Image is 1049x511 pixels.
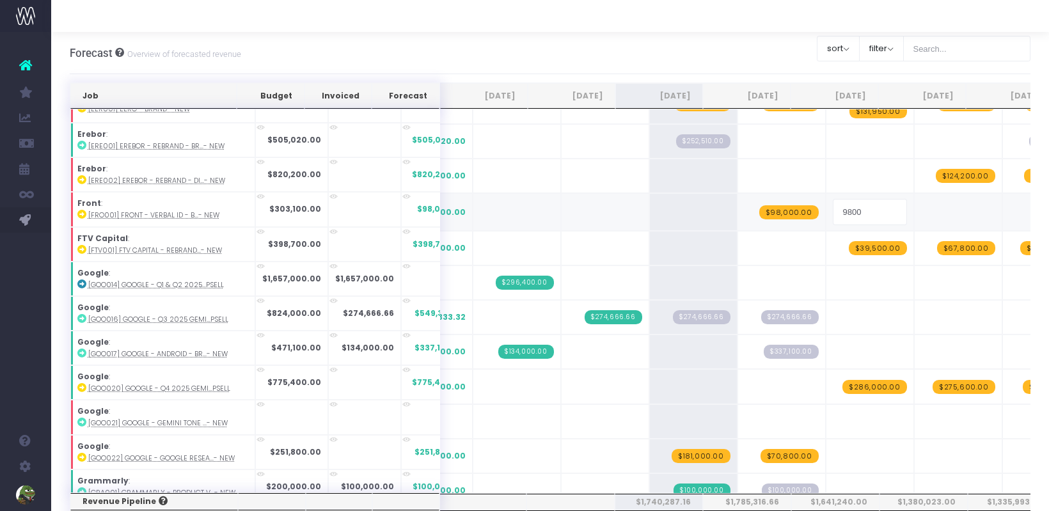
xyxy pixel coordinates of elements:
[262,273,321,284] strong: $1,657,000.00
[77,267,109,278] strong: Google
[762,483,819,498] span: Streamtime Draft Invoice: null – Grammarly - Product Videos
[267,134,321,145] strong: $505,020.00
[70,469,255,504] td: :
[88,488,235,498] abbr: [GRA001] Grammarly - Product Videos - Brand - New
[413,481,466,492] span: $100,000.00
[414,311,466,323] span: $549,333.32
[878,83,966,109] th: Nov 25: activate to sort column ascending
[673,310,730,324] span: Streamtime Draft Invoice: 897 – [GOO016] Google - Q3 2025 Gemini Design - Brand - Upsell
[88,246,222,255] abbr: [FTV001] FTV Capital - Rebrand - Brand - New
[266,481,321,492] strong: $200,000.00
[70,47,113,59] span: Forecast
[761,449,819,463] span: wayahead Revenue Forecast Item
[417,207,466,218] span: $98,000.00
[88,141,225,151] abbr: [ERE001] Erebor - Rebrand - Brand - New
[88,315,228,324] abbr: [GOO016] Google - Q3 2025 Gemini Design - Brand - Upsell
[77,163,106,174] strong: Erebor
[842,380,907,394] span: wayahead Revenue Forecast Item
[412,377,466,388] span: $775,400.00
[88,418,228,428] abbr: [GOO021] Google - Gemini Tone of Voice - Brand - New
[77,198,101,208] strong: Front
[268,239,321,249] strong: $398,700.00
[88,210,219,220] abbr: [FRO001] Front - Verbal ID - Brand - New
[859,36,904,61] button: filter
[496,276,554,290] span: Streamtime Invoice: 850 – GOO014 - Q1 & Q2 2025 Gemini Design Retainer
[77,405,109,416] strong: Google
[77,233,128,244] strong: FTV Capital
[237,83,304,109] th: Budget
[817,36,860,61] button: sort
[70,435,255,469] td: :
[269,203,321,214] strong: $303,100.00
[615,494,703,510] th: $1,740,287.16
[413,239,466,250] span: $398,700.00
[676,134,730,148] span: Streamtime Draft Invoice: null – [ERE001] Erebor - Rebrand - Brand - New
[70,192,255,226] td: :
[672,449,730,463] span: wayahead Revenue Forecast Item
[791,494,879,510] th: $1,641,240.00
[936,169,995,183] span: wayahead Revenue Forecast Item
[88,176,225,185] abbr: [ERE002] Erebor - Rebrand - Digital - New
[70,157,255,192] td: :
[77,336,109,347] strong: Google
[342,342,394,353] strong: $134,000.00
[412,134,466,146] span: $505,020.00
[414,346,466,358] span: $337,100.00
[372,83,439,109] th: Forecast
[674,483,730,498] span: Streamtime Invoice: 908 – Grammarly - Product Videos
[341,481,394,492] strong: $100,000.00
[77,129,106,139] strong: Erebor
[937,241,995,255] span: wayahead Revenue Forecast Item
[791,83,878,109] th: Oct 25: activate to sort column ascending
[304,83,372,109] th: Invoiced
[764,345,819,359] span: Streamtime Draft Invoice: null – [GOO017] Google - Android - Brand - New
[267,308,321,318] strong: $824,000.00
[761,310,819,324] span: Streamtime Draft Invoice: 896 – [GOO016] Google - Q3 2025 Gemini Design - Brand - Upsell
[417,203,466,215] span: $98,000.00
[70,262,255,296] td: :
[77,302,109,313] strong: Google
[70,331,255,365] td: :
[414,450,466,462] span: $251,800.00
[759,205,819,219] span: wayahead Revenue Forecast Item
[412,169,466,180] span: $820,200.00
[615,83,703,109] th: Aug 25: activate to sort column ascending
[498,345,554,359] span: Streamtime Invoice: 891 – [GOO017] Google - Android - Brand - New
[70,400,255,434] td: :
[849,104,907,118] span: wayahead Revenue Forecast Item
[267,169,321,180] strong: $820,200.00
[70,365,255,400] td: :
[849,241,907,255] span: wayahead Revenue Forecast Item
[77,371,109,382] strong: Google
[585,310,642,324] span: Streamtime Invoice: 898 – [GOO016] Google - Q3 2025 Gemini Design - Brand - Upsell
[124,47,241,59] small: Overview of forecasted revenue
[270,446,321,457] strong: $251,800.00
[88,280,224,290] abbr: [GOO014] Google - Q1 & Q2 2025 Gemini Design Retainer - Brand - Upsell
[703,83,791,109] th: Sep 25: activate to sort column ascending
[335,273,394,284] strong: $1,657,000.00
[414,446,466,458] span: $251,800.00
[879,494,968,510] th: $1,380,023.00
[703,494,791,510] th: $1,785,316.66
[77,475,129,486] strong: Grammarly
[933,380,995,394] span: wayahead Revenue Forecast Item
[528,83,615,109] th: Jul 25: activate to sort column ascending
[70,227,255,262] td: :
[16,485,35,505] img: images/default_profile_image.png
[88,384,230,393] abbr: [GOO020] Google - Q4 2025 Gemini Design - Brand - Upsell
[414,342,466,354] span: $337,100.00
[88,453,235,463] abbr: [GOO022] Google - Google Research Product Launch - Brand - New
[414,308,466,319] span: $549,333.32
[271,342,321,353] strong: $471,100.00
[903,36,1031,61] input: Search...
[70,123,255,157] td: :
[343,308,394,318] strong: $274,666.66
[77,441,109,452] strong: Google
[267,377,321,388] strong: $775,400.00
[70,296,255,331] td: :
[88,349,228,359] abbr: [GOO017] Google - Android - Brand - New
[88,104,190,114] abbr: [EER001] Eero - Brand - New
[70,83,237,109] th: Job: activate to sort column ascending
[440,83,528,109] th: Jun 25: activate to sort column ascending
[70,493,239,510] th: Revenue Pipeline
